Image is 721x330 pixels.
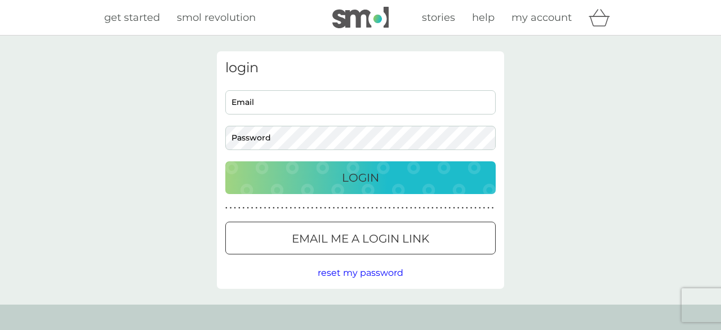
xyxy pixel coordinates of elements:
[492,205,494,211] p: ●
[234,205,236,211] p: ●
[332,7,389,28] img: smol
[415,205,417,211] p: ●
[472,10,495,26] a: help
[487,205,489,211] p: ●
[307,205,309,211] p: ●
[346,205,348,211] p: ●
[358,205,360,211] p: ●
[281,205,283,211] p: ●
[264,205,266,211] p: ●
[277,205,279,211] p: ●
[427,205,429,211] p: ●
[470,205,473,211] p: ●
[371,205,373,211] p: ●
[410,205,412,211] p: ●
[260,205,262,211] p: ●
[104,11,160,24] span: get started
[444,205,447,211] p: ●
[474,205,477,211] p: ●
[419,205,421,211] p: ●
[318,267,403,278] span: reset my password
[431,205,434,211] p: ●
[449,205,451,211] p: ●
[320,205,322,211] p: ●
[461,205,464,211] p: ●
[354,205,357,211] p: ●
[225,205,228,211] p: ●
[367,205,370,211] p: ●
[225,60,496,76] h3: login
[483,205,486,211] p: ●
[389,205,391,211] p: ●
[393,205,395,211] p: ●
[299,205,301,211] p: ●
[333,205,335,211] p: ●
[589,6,617,29] div: basket
[380,205,382,211] p: ●
[406,205,408,211] p: ●
[177,10,256,26] a: smol revolution
[251,205,253,211] p: ●
[238,205,241,211] p: ●
[384,205,386,211] p: ●
[422,11,455,24] span: stories
[302,205,305,211] p: ●
[457,205,460,211] p: ●
[315,205,318,211] p: ●
[341,205,344,211] p: ●
[311,205,314,211] p: ●
[225,222,496,254] button: Email me a login link
[472,11,495,24] span: help
[422,10,455,26] a: stories
[466,205,468,211] p: ●
[292,230,429,248] p: Email me a login link
[363,205,365,211] p: ●
[350,205,352,211] p: ●
[436,205,438,211] p: ●
[104,10,160,26] a: get started
[255,205,257,211] p: ●
[423,205,425,211] p: ●
[225,161,496,194] button: Login
[268,205,270,211] p: ●
[290,205,292,211] p: ●
[273,205,275,211] p: ●
[453,205,455,211] p: ●
[337,205,339,211] p: ●
[511,11,572,24] span: my account
[397,205,399,211] p: ●
[286,205,288,211] p: ●
[294,205,296,211] p: ●
[318,266,403,280] button: reset my password
[230,205,232,211] p: ●
[328,205,331,211] p: ●
[243,205,245,211] p: ●
[479,205,481,211] p: ●
[324,205,326,211] p: ●
[177,11,256,24] span: smol revolution
[247,205,249,211] p: ●
[440,205,442,211] p: ●
[342,169,379,187] p: Login
[402,205,404,211] p: ●
[511,10,572,26] a: my account
[376,205,378,211] p: ●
